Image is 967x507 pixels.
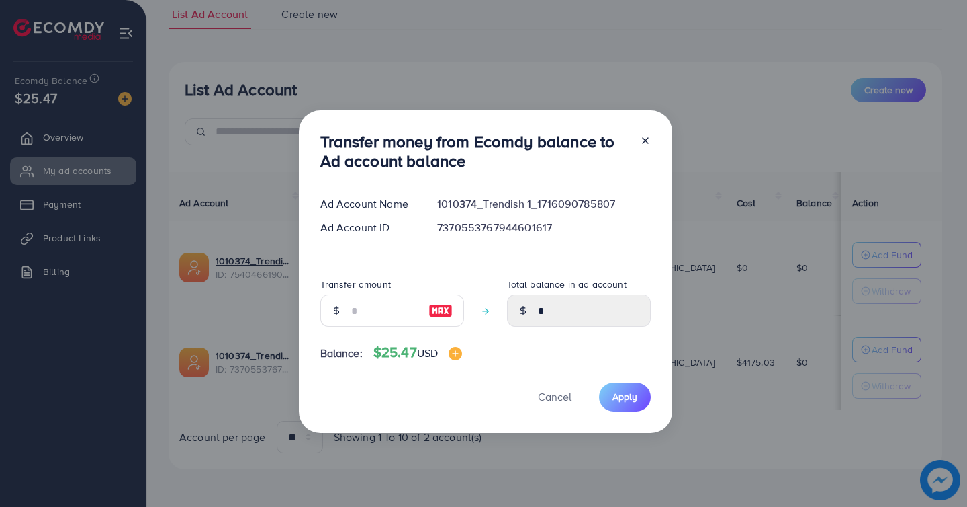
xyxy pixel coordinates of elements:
div: Ad Account ID [310,220,427,235]
img: image [428,303,453,319]
span: Cancel [538,389,571,404]
div: Ad Account Name [310,196,427,212]
div: 7370553767944601617 [426,220,661,235]
span: Balance: [320,346,363,361]
label: Transfer amount [320,278,391,291]
span: Apply [612,390,637,403]
label: Total balance in ad account [507,278,627,291]
img: image [449,347,462,360]
button: Cancel [521,383,588,412]
button: Apply [599,383,651,412]
div: 1010374_Trendish 1_1716090785807 [426,196,661,212]
span: USD [417,346,438,360]
h4: $25.47 [373,344,462,361]
h3: Transfer money from Ecomdy balance to Ad account balance [320,132,629,171]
